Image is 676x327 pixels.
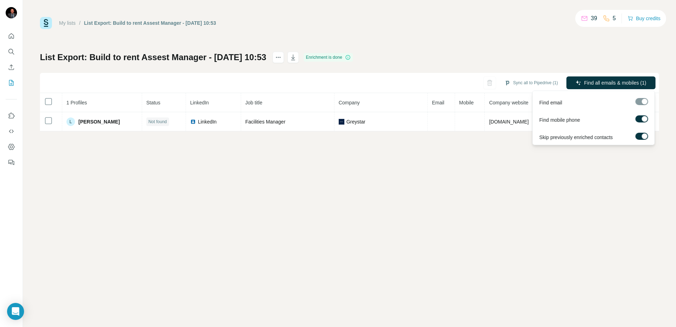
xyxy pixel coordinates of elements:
[613,14,616,23] p: 5
[591,14,597,23] p: 39
[84,19,216,27] div: List Export: Build to rent Assest Manager - [DATE] 10:53
[198,118,217,125] span: LinkedIn
[273,52,284,63] button: actions
[6,125,17,138] button: Use Surfe API
[40,52,266,63] h1: List Export: Build to rent Assest Manager - [DATE] 10:53
[539,116,580,124] span: Find mobile phone
[6,30,17,42] button: Quick start
[78,118,120,125] span: [PERSON_NAME]
[7,303,24,320] div: Open Intercom Messenger
[539,99,562,106] span: Find email
[6,61,17,74] button: Enrich CSV
[500,78,563,88] button: Sync all to Pipedrive (1)
[6,7,17,18] img: Avatar
[459,100,474,105] span: Mobile
[584,79,646,86] span: Find all emails & mobiles (1)
[245,100,262,105] span: Job title
[190,119,196,125] img: LinkedIn logo
[432,100,444,105] span: Email
[146,100,161,105] span: Status
[539,134,613,141] span: Skip previously enriched contacts
[346,118,366,125] span: Greystar
[6,156,17,169] button: Feedback
[148,119,167,125] span: Not found
[304,53,353,62] div: Enrichment is done
[339,100,360,105] span: Company
[66,117,75,126] div: L
[66,100,87,105] span: 1 Profiles
[79,19,81,27] li: /
[6,140,17,153] button: Dashboard
[6,76,17,89] button: My lists
[59,20,76,26] a: My lists
[489,119,529,125] span: [DOMAIN_NAME]
[489,100,528,105] span: Company website
[628,13,660,23] button: Buy credits
[245,119,286,125] span: Facilities Manager
[190,100,209,105] span: LinkedIn
[339,119,344,125] img: company-logo
[40,17,52,29] img: Surfe Logo
[566,76,655,89] button: Find all emails & mobiles (1)
[6,45,17,58] button: Search
[6,109,17,122] button: Use Surfe on LinkedIn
